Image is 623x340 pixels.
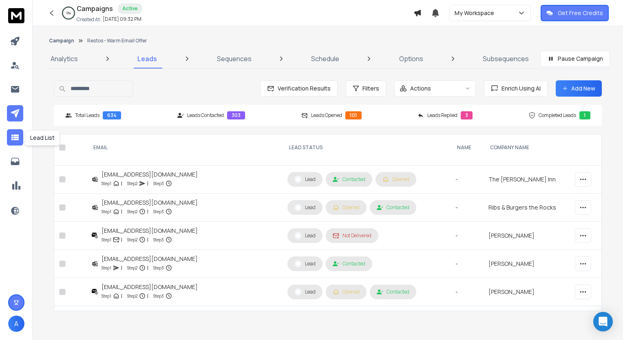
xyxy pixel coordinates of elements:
[118,3,142,14] div: Active
[484,222,570,250] td: [PERSON_NAME]
[77,16,101,23] p: Created At:
[127,236,137,244] p: Step 2
[153,264,164,272] p: Step 3
[451,250,484,278] td: -
[102,170,198,179] div: [EMAIL_ADDRESS][DOMAIN_NAME]
[294,288,316,296] div: Lead
[121,236,122,244] p: |
[8,316,24,332] button: A
[103,111,121,119] div: 634
[377,289,409,295] div: Contacted
[346,80,386,97] button: Filters
[102,227,198,235] div: [EMAIL_ADDRESS][DOMAIN_NAME]
[121,208,122,216] p: |
[121,179,122,188] p: |
[294,260,316,267] div: Lead
[556,80,602,97] button: Add New
[399,54,423,64] p: Options
[579,111,590,119] div: 1
[283,135,451,161] th: LEAD STATUS
[147,179,148,188] p: |
[306,49,344,68] a: Schedule
[382,176,409,183] div: Opened
[147,292,148,300] p: |
[102,292,111,300] p: Step 1
[311,112,342,119] p: Leads Opened
[483,54,529,64] p: Subsequences
[451,306,484,334] td: -
[451,166,484,194] td: -
[593,312,613,331] div: Open Intercom Messenger
[558,9,603,17] p: Get Free Credits
[455,9,497,17] p: My Workspace
[451,278,484,306] td: -
[102,199,198,207] div: [EMAIL_ADDRESS][DOMAIN_NAME]
[87,135,283,161] th: EMAIL
[451,194,484,222] td: -
[147,208,148,216] p: |
[461,111,473,119] div: 3
[294,176,316,183] div: Lead
[484,278,570,306] td: [PERSON_NAME]
[153,179,164,188] p: Step 3
[217,54,252,64] p: Sequences
[541,5,609,21] button: Get Free Credits
[294,232,316,239] div: Lead
[153,236,164,244] p: Step 3
[212,49,256,68] a: Sequences
[121,264,122,272] p: |
[127,179,137,188] p: Step 2
[484,166,570,194] td: The [PERSON_NAME] Inn
[484,306,570,334] td: [PERSON_NAME]
[127,264,137,272] p: Step 2
[333,289,360,295] div: Opened
[102,255,198,263] div: [EMAIL_ADDRESS][DOMAIN_NAME]
[394,49,428,68] a: Options
[427,112,457,119] p: Leads Replied
[274,84,331,93] span: Verification Results
[127,208,137,216] p: Step 2
[102,236,111,244] p: Step 1
[362,84,379,93] span: Filters
[539,112,576,119] p: Completed Leads
[147,264,148,272] p: |
[294,204,316,211] div: Lead
[311,54,339,64] p: Schedule
[451,222,484,250] td: -
[345,111,362,119] div: 101
[137,54,157,64] p: Leads
[147,236,148,244] p: |
[540,51,610,67] button: Pause Campaign
[333,204,360,211] div: Opened
[153,292,164,300] p: Step 3
[66,11,71,15] p: 0 %
[410,84,431,93] p: Actions
[103,16,141,22] p: [DATE] 09:32 PM
[75,112,99,119] p: Total Leads
[484,194,570,222] td: Ribs & Burgers the Rocks
[87,38,147,44] p: Restos - Warm Email Offer
[49,38,74,44] button: Campaign
[102,283,198,291] div: [EMAIL_ADDRESS][DOMAIN_NAME]
[127,292,137,300] p: Step 2
[46,49,83,68] a: Analytics
[333,261,365,267] div: Contacted
[102,179,111,188] p: Step 1
[333,176,365,183] div: Contacted
[451,135,484,161] th: NAME
[478,49,534,68] a: Subsequences
[102,208,111,216] p: Step 1
[377,204,409,211] div: Contacted
[102,264,111,272] p: Step 1
[153,208,164,216] p: Step 3
[133,49,162,68] a: Leads
[51,54,78,64] p: Analytics
[484,80,548,97] button: Enrich Using AI
[484,135,570,161] th: Company Name
[227,111,245,119] div: 303
[25,130,60,146] div: Lead List
[333,232,371,239] div: Not Delivered
[77,4,113,13] h1: Campaigns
